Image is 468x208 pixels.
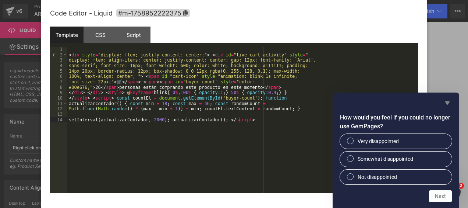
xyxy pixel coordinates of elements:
span: Very disappointed [358,138,399,145]
div: How would you feel if you could no longer use GemPages? [340,134,452,184]
div: 9 [50,90,67,96]
div: 12 [50,106,67,112]
span: Somewhat disappointed [358,155,413,163]
div: 6 [50,74,67,79]
div: 2 [50,52,67,58]
span: Code Editor - Liquid [50,9,113,17]
span: 2 [458,183,464,189]
div: 11 [50,101,67,107]
div: 3 [50,58,67,63]
div: 8 [50,85,67,90]
span: Click to copy [116,9,190,17]
div: 7 [50,79,67,85]
h2: How would you feel if you could no longer use GemPages? [340,113,452,131]
div: Template [50,27,84,43]
button: Next question [429,190,452,202]
span: Not disappointed [358,173,397,181]
div: CSS [84,27,117,43]
div: 1 [50,47,67,52]
div: 14 [50,117,67,123]
div: How would you feel if you could no longer use GemPages? [340,98,452,202]
div: 10 [50,96,67,101]
div: 13 [50,112,67,117]
button: Hide survey [443,98,452,107]
div: Script [117,27,150,43]
div: 4 [50,63,67,69]
div: 5 [50,69,67,74]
